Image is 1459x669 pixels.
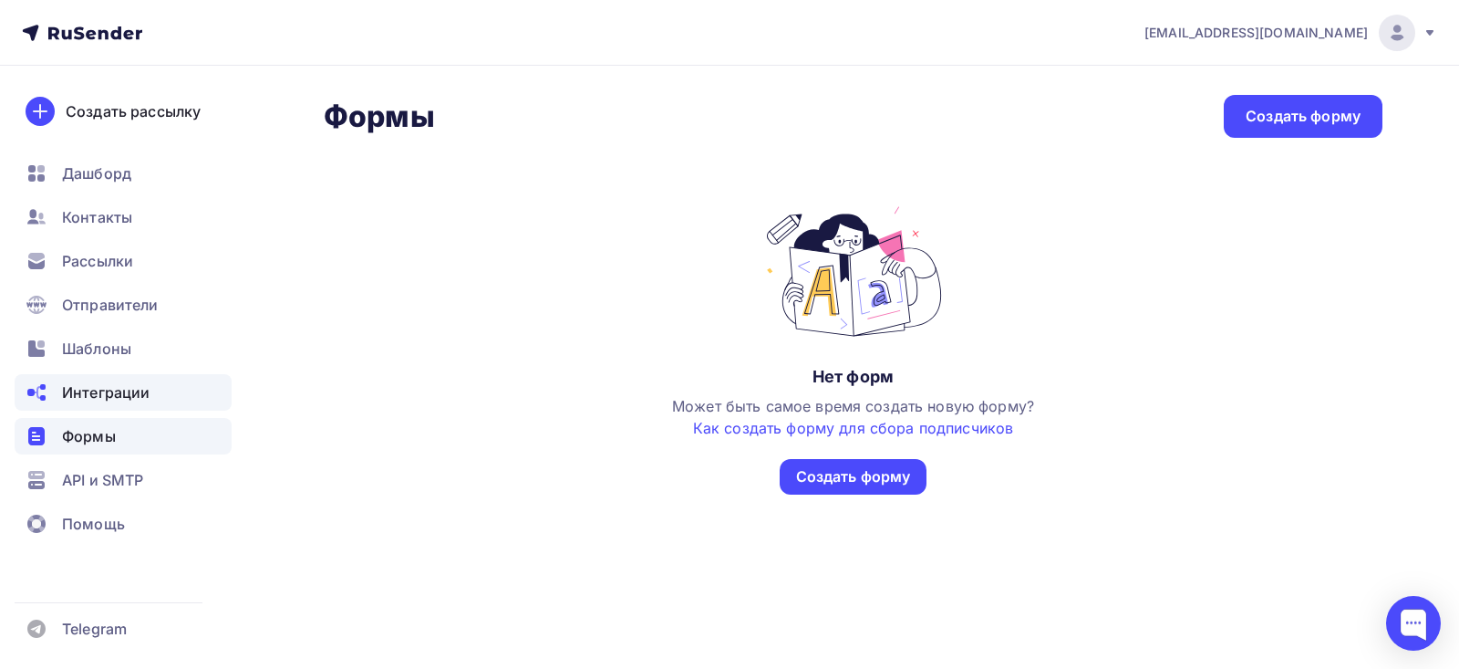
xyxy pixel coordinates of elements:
[1144,15,1437,51] a: [EMAIL_ADDRESS][DOMAIN_NAME]
[62,382,150,403] span: Интеграции
[62,425,116,447] span: Формы
[62,294,159,316] span: Отправители
[15,199,232,235] a: Контакты
[62,338,131,360] span: Шаблоны
[15,287,232,323] a: Отправители
[1144,24,1368,42] span: [EMAIL_ADDRESS][DOMAIN_NAME]
[693,419,1013,437] a: Как создать форму для сбора подписчиков
[1246,106,1361,127] div: Создать форму
[62,513,125,535] span: Помощь
[15,330,232,367] a: Шаблоны
[812,366,894,388] div: Нет форм
[62,469,143,491] span: API и SMTP
[62,250,133,272] span: Рассылки
[62,162,131,184] span: Дашборд
[15,418,232,455] a: Формы
[15,155,232,192] a: Дашборд
[796,466,911,487] div: Создать форму
[62,618,127,640] span: Telegram
[672,397,1034,437] span: Может быть самое время создать новую форму?
[62,206,132,228] span: Контакты
[15,243,232,279] a: Рассылки
[66,100,201,122] div: Создать рассылку
[324,99,435,135] h2: Формы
